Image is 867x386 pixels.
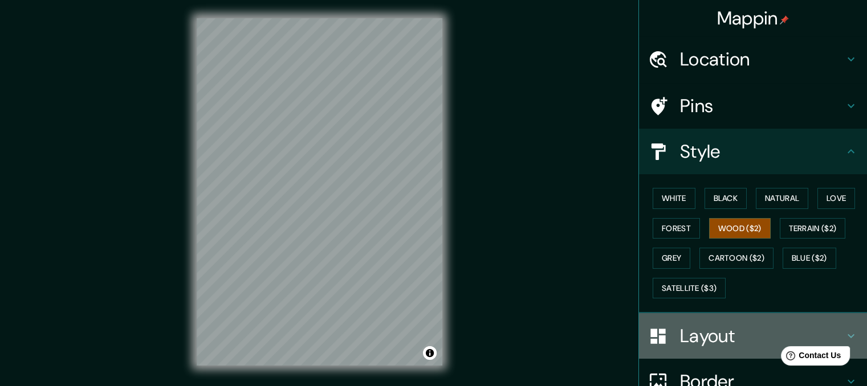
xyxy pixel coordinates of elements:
[780,218,846,239] button: Terrain ($2)
[709,218,771,239] button: Wood ($2)
[423,346,437,360] button: Toggle attribution
[639,83,867,129] div: Pins
[717,7,789,30] h4: Mappin
[766,342,854,373] iframe: Help widget launcher
[653,218,700,239] button: Forest
[680,48,844,71] h4: Location
[639,36,867,82] div: Location
[699,248,774,269] button: Cartoon ($2)
[817,188,855,209] button: Love
[639,129,867,174] div: Style
[680,95,844,117] h4: Pins
[756,188,808,209] button: Natural
[653,278,726,299] button: Satellite ($3)
[639,313,867,359] div: Layout
[653,188,695,209] button: White
[197,18,442,366] canvas: Map
[680,140,844,163] h4: Style
[705,188,747,209] button: Black
[783,248,836,269] button: Blue ($2)
[780,15,789,24] img: pin-icon.png
[653,248,690,269] button: Grey
[680,325,844,347] h4: Layout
